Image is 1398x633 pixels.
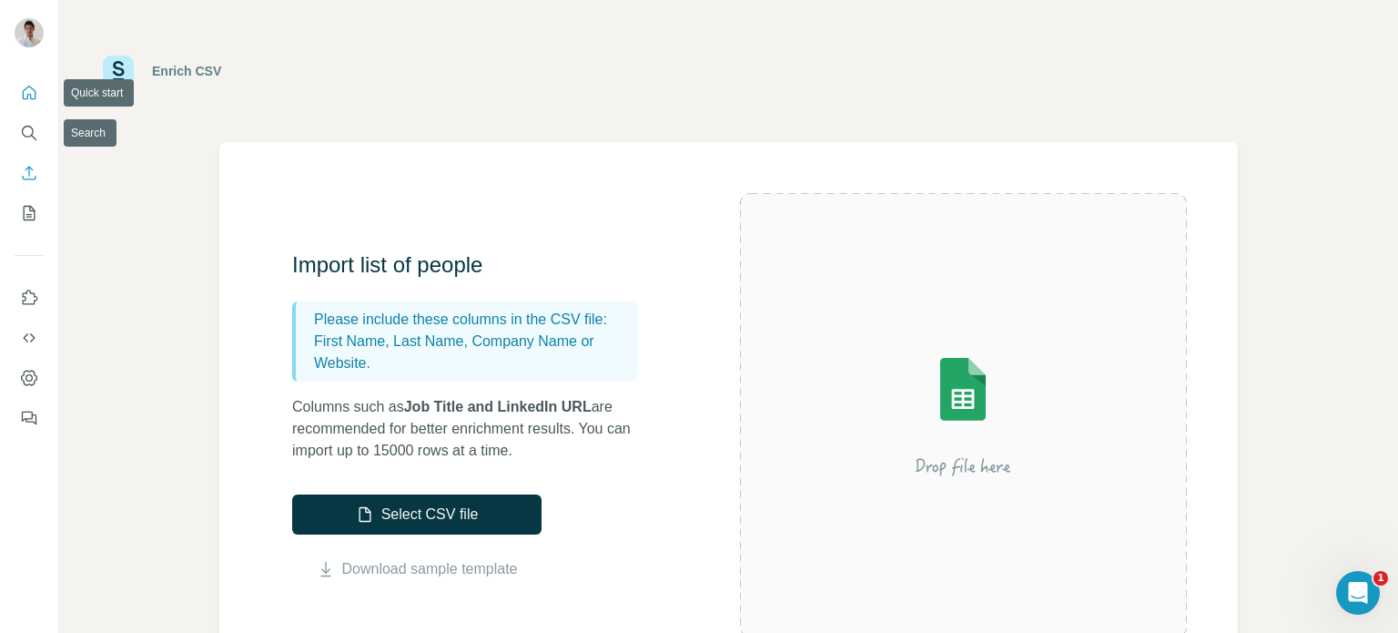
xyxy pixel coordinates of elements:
[15,322,44,354] button: Use Surfe API
[15,117,44,149] button: Search
[152,62,221,80] div: Enrich CSV
[292,495,542,535] button: Select CSV file
[15,197,44,230] button: My lists
[292,250,656,280] h3: Import list of people
[15,77,44,109] button: Quick start
[292,558,542,580] button: Download sample template
[292,396,656,462] p: Columns such as are recommended for better enrichment results. You can import up to 15000 rows at...
[15,281,44,314] button: Use Surfe on LinkedIn
[404,399,592,414] span: Job Title and LinkedIn URL
[1336,571,1380,615] iframe: Intercom live chat
[314,331,631,374] p: First Name, Last Name, Company Name or Website.
[314,309,631,331] p: Please include these columns in the CSV file:
[799,306,1127,525] img: Surfe Illustration - Drop file here or select below
[15,157,44,189] button: Enrich CSV
[15,362,44,394] button: Dashboard
[342,558,518,580] a: Download sample template
[1373,571,1388,586] span: 1
[103,56,134,87] img: Surfe Logo
[15,18,44,47] img: Avatar
[15,402,44,434] button: Feedback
